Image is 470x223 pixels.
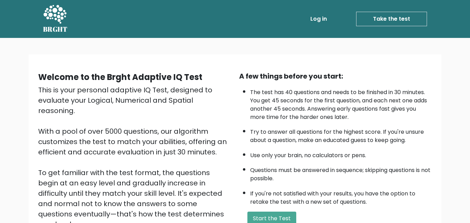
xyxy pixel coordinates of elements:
[38,71,202,83] b: Welcome to the Brght Adaptive IQ Test
[356,12,427,26] a: Take the test
[308,12,330,26] a: Log in
[43,25,68,33] h5: BRGHT
[43,3,68,35] a: BRGHT
[250,85,432,121] li: The test has 40 questions and needs to be finished in 30 minutes. You get 45 seconds for the firs...
[250,186,432,206] li: If you're not satisfied with your results, you have the option to retake the test with a new set ...
[239,71,432,81] div: A few things before you start:
[250,148,432,160] li: Use only your brain, no calculators or pens.
[250,163,432,183] li: Questions must be answered in sequence; skipping questions is not possible.
[250,124,432,144] li: Try to answer all questions for the highest score. If you're unsure about a question, make an edu...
